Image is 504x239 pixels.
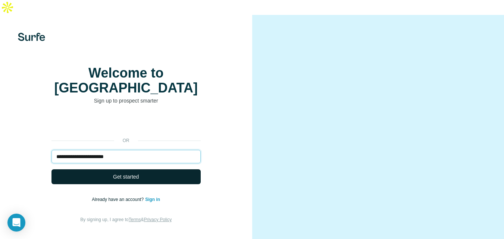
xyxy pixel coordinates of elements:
button: Get started [51,169,201,184]
p: Sign up to prospect smarter [51,97,201,104]
span: Already have an account? [92,197,145,202]
a: Terms [129,217,141,222]
div: Open Intercom Messenger [7,214,25,232]
p: or [114,137,138,144]
a: Privacy Policy [144,217,172,222]
span: By signing up, I agree to & [80,217,172,222]
img: Surfe's logo [18,33,45,41]
span: Get started [113,173,139,180]
h1: Welcome to [GEOGRAPHIC_DATA] [51,66,201,95]
iframe: Sign in with Google Button [48,116,204,132]
a: Sign in [145,197,160,202]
